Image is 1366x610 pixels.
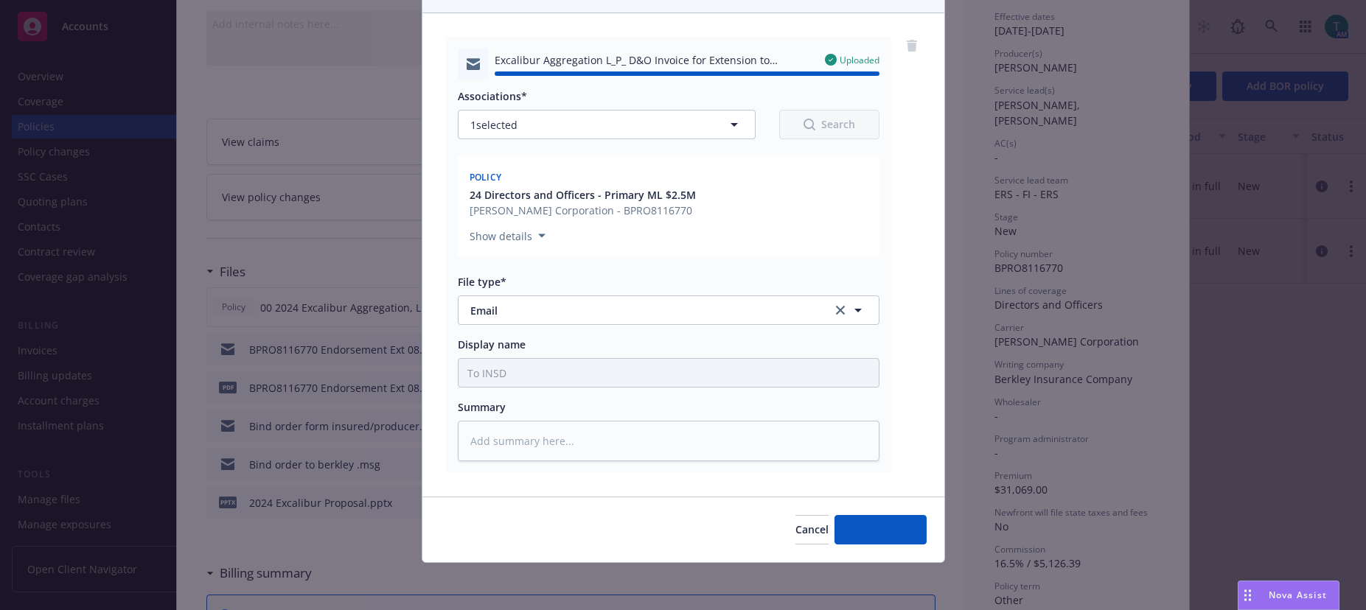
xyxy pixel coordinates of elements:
[1238,581,1257,609] div: Drag to move
[459,359,879,387] input: Add display name here...
[458,337,526,351] span: Display name
[1238,581,1339,610] button: Nova Assist
[832,301,849,319] a: clear selection
[795,515,829,544] button: Cancel
[458,275,506,289] span: File type*
[795,522,829,536] span: Cancel
[859,522,902,536] span: Add files
[1269,589,1327,601] span: Nova Assist
[458,295,879,325] button: Emailclear selection
[458,400,506,414] span: Summary
[470,303,812,318] span: Email
[834,515,927,544] button: Add files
